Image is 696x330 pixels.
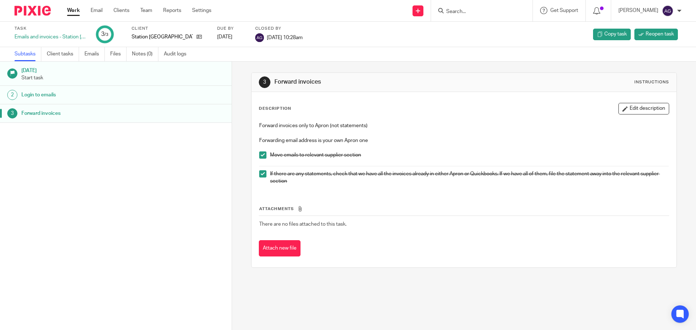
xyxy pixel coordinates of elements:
span: Reopen task [646,30,674,38]
div: Instructions [634,79,669,85]
a: Reopen task [634,29,678,40]
h1: Forward invoices [21,108,157,119]
p: [PERSON_NAME] [618,7,658,14]
div: 3 [7,108,17,118]
div: Emails and invoices - Station [GEOGRAPHIC_DATA] - [DATE] [14,33,87,41]
p: Forwarding email address is your own Apron one [259,137,668,144]
a: Notes (0) [132,47,158,61]
img: svg%3E [662,5,674,17]
small: /3 [104,33,108,37]
div: 2 [7,90,17,100]
label: Client [132,26,208,32]
h1: Forward invoices [274,78,480,86]
h1: [DATE] [21,65,224,74]
p: Move emails to relevant supplier section [270,151,668,159]
span: There are no files attached to this task. [259,222,347,227]
label: Due by [217,26,246,32]
span: Copy task [604,30,627,38]
span: [DATE] 10:28am [267,35,303,40]
a: Files [110,47,127,61]
span: Get Support [550,8,578,13]
input: Search [446,9,511,15]
p: Start task [21,74,224,82]
a: Copy task [593,29,631,40]
label: Task [14,26,87,32]
button: Edit description [618,103,669,114]
a: Work [67,7,80,14]
img: svg%3E [255,33,264,42]
button: Attach new file [259,240,301,256]
div: 3 [101,30,108,38]
label: Closed by [255,26,303,32]
a: Subtasks [14,47,41,61]
img: Pixie [14,6,51,16]
a: Client tasks [47,47,79,61]
a: Reports [163,7,181,14]
p: If there are any statements, check that we have all the invoices already in either Apron or Quick... [270,170,668,185]
div: [DATE] [217,33,246,41]
a: Email [91,7,103,14]
p: Station [GEOGRAPHIC_DATA] [132,33,193,41]
a: Team [140,7,152,14]
a: Audit logs [164,47,192,61]
a: Emails [84,47,105,61]
div: 3 [259,76,270,88]
span: Attachments [259,207,294,211]
a: Clients [113,7,129,14]
p: Description [259,106,291,112]
a: Settings [192,7,211,14]
h1: Login to emails [21,89,157,100]
p: Forward invoices only to Apron (not statements) [259,122,668,129]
